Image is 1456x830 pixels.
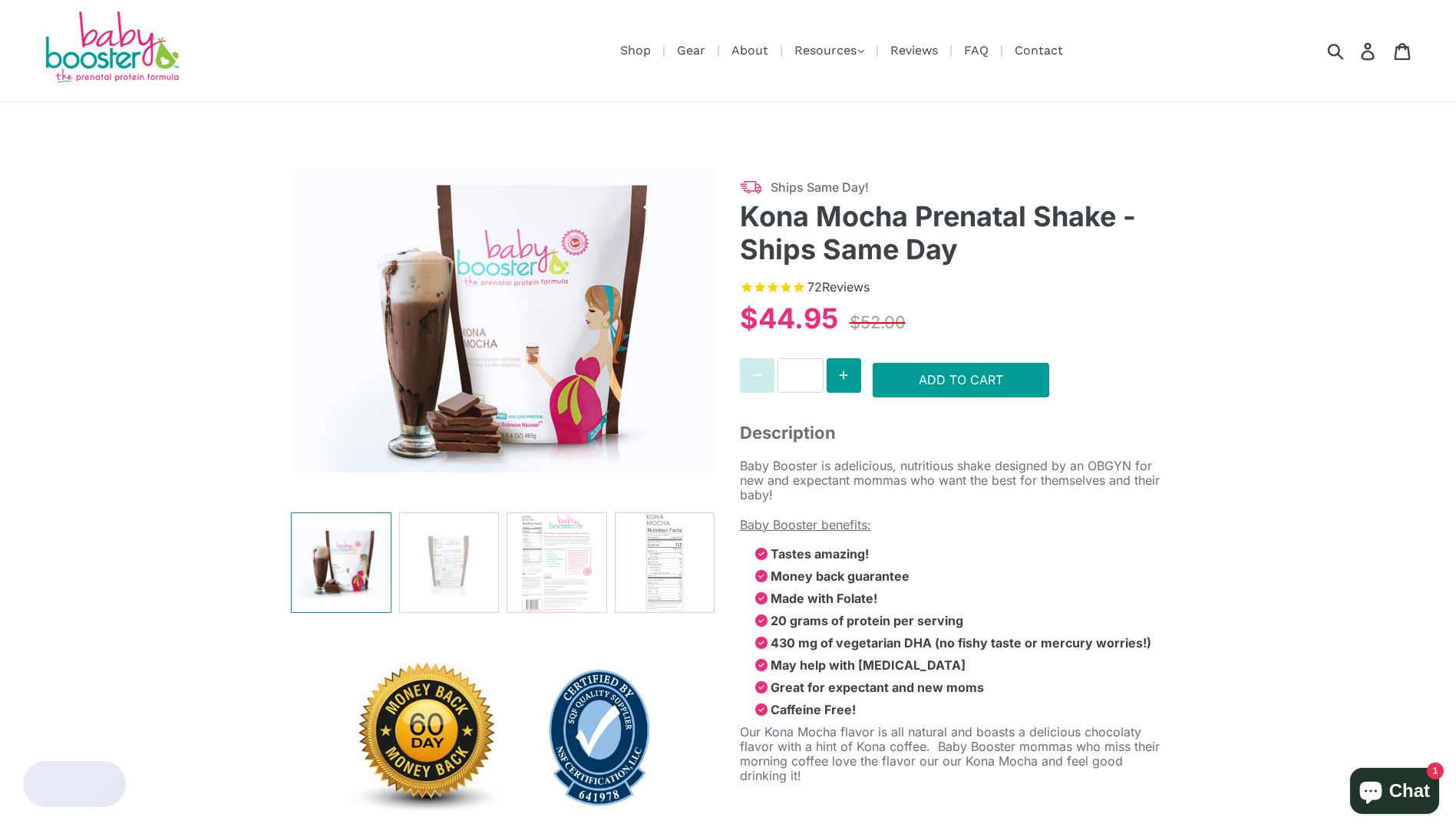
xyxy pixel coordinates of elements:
span: Description [740,420,1166,446]
img: Kona Mocha Prenatal Shake - Ships Same Day [291,137,717,505]
img: Kona Mocha Prenatal Shake - Ships Same Day [507,513,606,612]
button: Rewards [23,761,126,807]
a: FAQ [956,41,996,60]
inbox-online-store-chat: Shopify online store chat [1345,768,1444,818]
a: Reviews [883,41,946,60]
strong: 20 grams of protein per serving [771,613,963,628]
strong: Made with Folate! [771,591,877,606]
span: Baby Booster is a [740,458,841,473]
button: Add to Cart [873,363,1049,397]
span: Ships Same Day! [771,178,1166,196]
img: Baby Booster Prenatal Protein Supplements [42,12,180,86]
img: Kona Mocha Prenatal Shake - Ships Same Day [615,513,714,612]
strong: 430 mg of vegetarian DHA (no fishy taste or mercury worries!) [771,635,1151,650]
img: Kona Mocha Prenatal Shake - Ships Same Day [399,513,498,612]
strong: Caffeine Free! [771,702,856,717]
input: Search [1332,34,1375,68]
div: $52.00 [846,306,910,339]
strong: Tastes amazing! [771,546,869,562]
a: Contact [1007,41,1071,60]
span: Reviews [822,279,870,295]
strong: Great for expectant and new moms [771,680,984,695]
button: Resources [787,39,872,62]
strong: Money back guarantee [771,568,910,584]
p: delicious, nutritious shake designed by an OBGYN for new and expectant mommas who want the best f... [740,459,1166,502]
div: $44.95 [740,298,838,339]
input: Quantity for Kona Mocha Prenatal Shake - Ships Same Day [778,358,824,393]
button: Increase quantity for Kona Mocha Prenatal Shake - Ships Same Day [827,358,861,393]
span: Baby Booster benefits: [740,517,871,532]
a: About [724,41,776,60]
span: Add to Cart [919,372,1003,387]
img: Kona Mocha Prenatal Shake - Ships Same Day [292,513,391,612]
a: Gear [669,41,713,60]
p: Our Kona Mocha flavor is all natural and boasts a delicious chocolaty flavor with a hint of Kona ... [740,725,1166,783]
h3: Kona Mocha Prenatal Shake - Ships Same Day [740,200,1166,266]
a: Shop [612,41,659,60]
span: Rated 4.9 out of 5 stars 72 reviews [740,278,1166,298]
span: 72 reviews [807,279,870,295]
strong: May help with [MEDICAL_DATA] [771,657,966,673]
img: sqf-blue-quality-shield_641978_premark-health-science-inc-1649282014044.png [523,669,676,807]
